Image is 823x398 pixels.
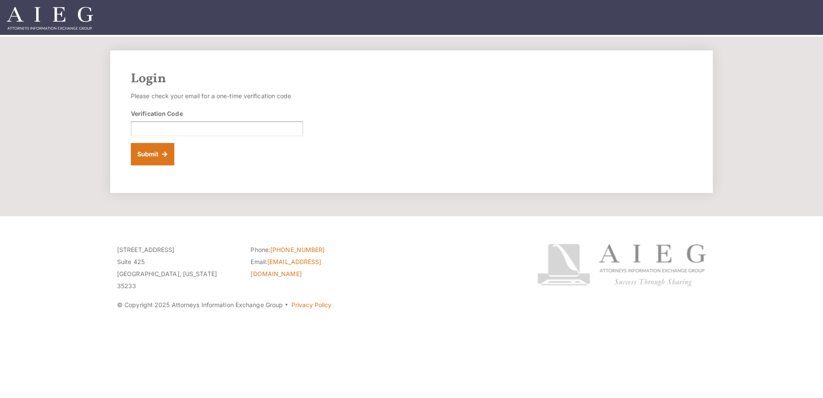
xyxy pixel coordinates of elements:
a: [EMAIL_ADDRESS][DOMAIN_NAME] [251,258,321,277]
p: © Copyright 2025 Attorneys Information Exchange Group [117,299,505,311]
li: Email: [251,256,371,280]
p: Please check your email for a one-time verification code [131,90,303,102]
img: Attorneys Information Exchange Group logo [537,244,706,286]
a: [PHONE_NUMBER] [270,246,325,253]
h2: Login [131,71,692,87]
p: [STREET_ADDRESS] Suite 425 [GEOGRAPHIC_DATA], [US_STATE] 35233 [117,244,238,292]
span: · [285,305,288,309]
li: Phone: [251,244,371,256]
img: Attorneys Information Exchange Group [7,7,93,30]
button: Submit [131,143,174,165]
label: Verification Code [131,109,183,118]
a: Privacy Policy [291,301,331,308]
